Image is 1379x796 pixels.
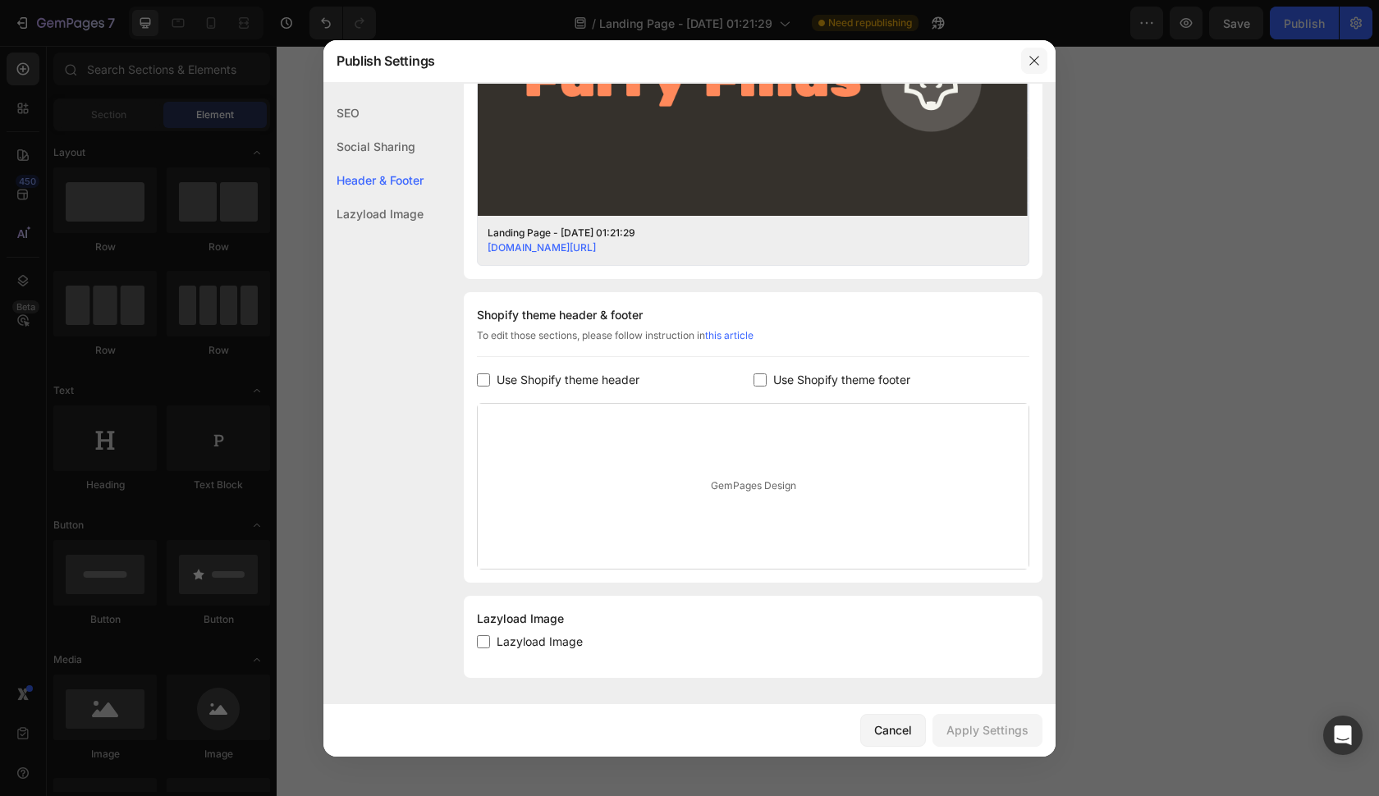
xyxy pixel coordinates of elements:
div: Publish Settings [323,39,1013,82]
div: Lazyload Image [477,609,1029,629]
button: Cancel [860,714,926,747]
div: To edit those sections, please follow instruction in [477,328,1029,357]
span: Use Shopify theme header [497,370,639,390]
div: Lazyload Image [323,197,424,231]
a: this article [705,329,754,341]
span: Use Shopify theme footer [773,370,910,390]
a: [DOMAIN_NAME][URL] [488,241,596,254]
div: Apply Settings [946,721,1029,739]
div: Social Sharing [323,130,424,163]
div: Shopify theme header & footer [477,305,1029,325]
div: GemPages Design [478,404,1029,569]
span: Lazyload Image [497,632,583,652]
div: Landing Page - [DATE] 01:21:29 [488,226,993,240]
button: Apply Settings [932,714,1042,747]
div: SEO [323,96,424,130]
div: Open Intercom Messenger [1323,716,1363,755]
div: Header & Footer [323,163,424,197]
div: Cancel [874,721,912,739]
